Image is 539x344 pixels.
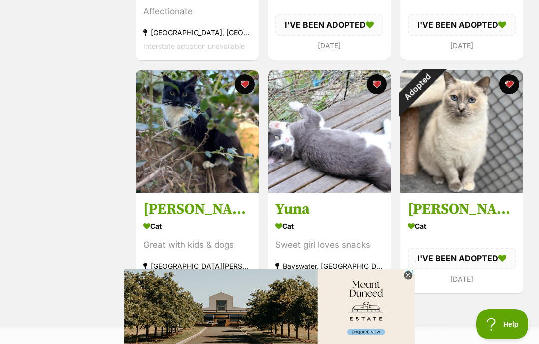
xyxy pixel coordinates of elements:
div: Bayswater, [GEOGRAPHIC_DATA] [275,259,383,273]
div: Adopted [387,57,447,117]
div: Cat [408,219,516,233]
a: Adopted [400,185,523,195]
a: [PERSON_NAME] Cat I'VE BEEN ADOPTED [DATE] favourite [400,192,523,293]
button: favourite [235,74,255,94]
div: I'VE BEEN ADOPTED [408,15,516,36]
span: Interstate adoption unavailable [143,42,245,51]
iframe: Help Scout Beacon - Open [476,309,529,339]
div: I'VE BEEN ADOPTED [275,15,383,36]
h3: [PERSON_NAME] 🌷 [143,200,251,219]
div: Cat [275,219,383,233]
div: Cat [143,219,251,233]
img: Yuna [268,70,391,193]
a: [PERSON_NAME] 🌷 Cat Great with kids & dogs [GEOGRAPHIC_DATA][PERSON_NAME], [GEOGRAPHIC_DATA] Inte... [136,192,259,294]
div: [DATE] [275,39,383,52]
div: [DATE] [408,39,516,52]
div: Great with kids & dogs [143,238,251,252]
h3: [PERSON_NAME] [408,200,516,219]
div: [DATE] [408,272,516,286]
div: [GEOGRAPHIC_DATA][PERSON_NAME], [GEOGRAPHIC_DATA] [143,259,251,273]
div: Sweet girl loves snacks [275,238,383,252]
button: favourite [367,74,387,94]
div: Affectionate [143,5,251,19]
img: Cleo [400,70,523,193]
h3: Yuna [275,200,383,219]
img: Gertie 🌷 [136,70,259,193]
a: Yuna Cat Sweet girl loves snacks Bayswater, [GEOGRAPHIC_DATA] Interstate adoption unavailable fav... [268,192,391,294]
div: [GEOGRAPHIC_DATA], [GEOGRAPHIC_DATA] [143,26,251,40]
button: favourite [499,74,519,94]
div: I'VE BEEN ADOPTED [408,248,516,269]
iframe: Advertisement [88,294,451,339]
